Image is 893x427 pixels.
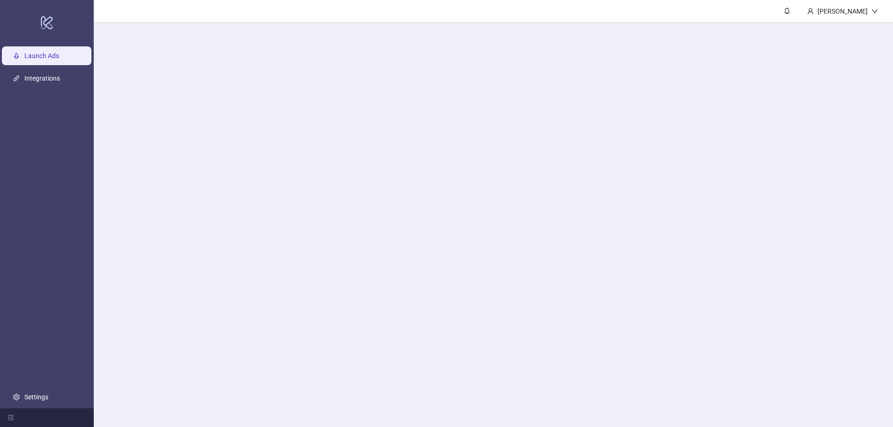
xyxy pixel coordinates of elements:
[24,393,48,401] a: Settings
[807,8,814,15] span: user
[24,52,59,60] a: Launch Ads
[814,6,871,16] div: [PERSON_NAME]
[8,414,14,421] span: menu-fold
[871,8,878,15] span: down
[784,7,790,14] span: bell
[24,75,60,82] a: Integrations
